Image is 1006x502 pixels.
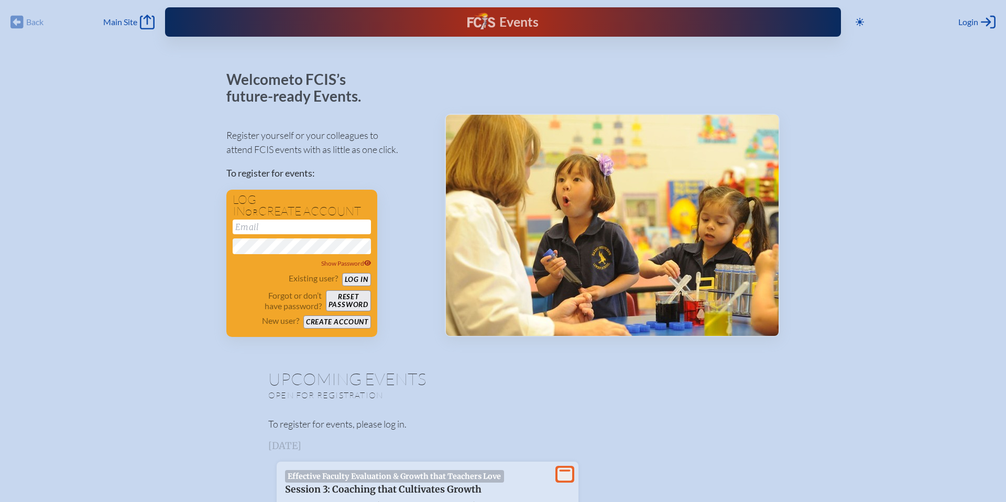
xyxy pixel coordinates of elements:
[326,290,371,311] button: Resetpassword
[268,417,738,431] p: To register for events, please log in.
[226,128,428,157] p: Register yourself or your colleagues to attend FCIS events with as little as one click.
[958,17,978,27] span: Login
[226,71,373,104] p: Welcome to FCIS’s future-ready Events.
[321,259,371,267] span: Show Password
[351,13,655,31] div: FCIS Events — Future ready
[103,15,155,29] a: Main Site
[103,17,137,27] span: Main Site
[268,441,738,451] h3: [DATE]
[233,194,371,217] h1: Log in create account
[342,273,371,286] button: Log in
[289,273,338,283] p: Existing user?
[285,484,482,495] span: Session 3: Coaching that Cultivates Growth
[446,115,779,336] img: Events
[303,315,371,329] button: Create account
[268,390,545,400] p: Open for registration
[245,207,258,217] span: or
[226,166,428,180] p: To register for events:
[233,220,371,234] input: Email
[285,470,504,483] span: Effective Faculty Evaluation & Growth that Teachers Love
[233,290,322,311] p: Forgot or don’t have password?
[268,370,738,387] h1: Upcoming Events
[262,315,299,326] p: New user?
